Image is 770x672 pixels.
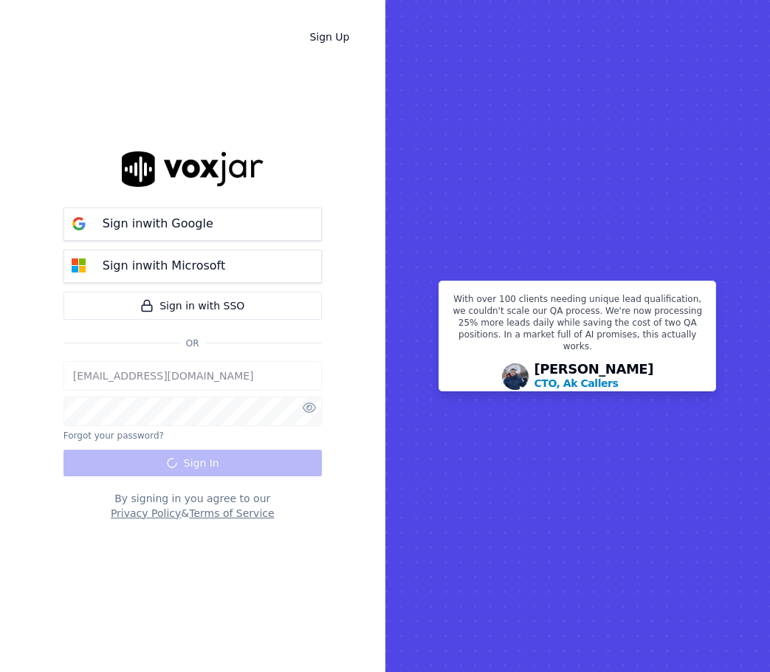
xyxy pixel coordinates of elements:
button: Forgot your password? [63,430,164,442]
button: Privacy Policy [111,506,181,521]
span: Or [180,337,205,349]
img: logo [122,151,264,186]
button: Sign inwith Google [63,208,322,241]
button: Terms of Service [189,506,274,521]
div: By signing in you agree to our & [63,491,322,521]
p: CTO, Ak Callers [534,376,619,391]
img: microsoft Sign in button [64,251,94,281]
img: Avatar [502,363,529,390]
img: google Sign in button [64,209,94,239]
div: [PERSON_NAME] [534,363,654,391]
p: Sign in with Microsoft [103,257,225,275]
a: Sign in with SSO [63,292,322,320]
input: Email [63,361,322,391]
p: Sign in with Google [103,215,213,233]
a: Sign Up [298,24,361,50]
button: Sign inwith Microsoft [63,250,322,283]
p: With over 100 clients needing unique lead qualification, we couldn't scale our QA process. We're ... [448,293,707,358]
